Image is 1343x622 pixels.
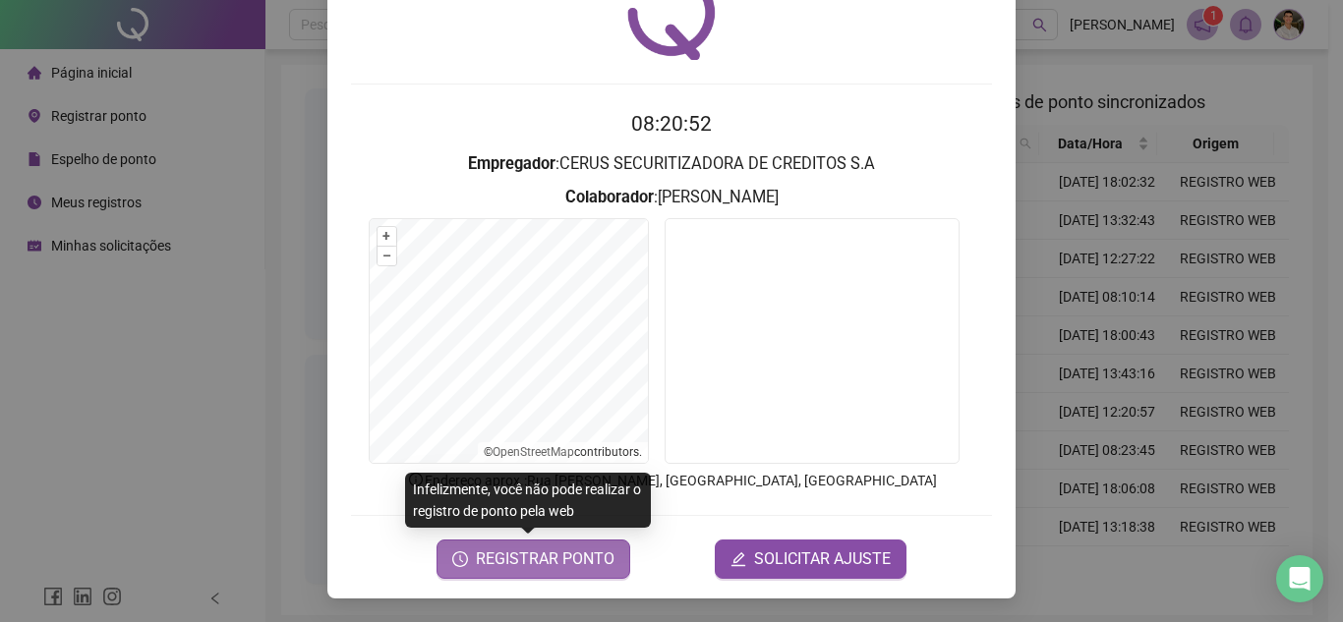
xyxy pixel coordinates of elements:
[378,227,396,246] button: +
[631,112,712,136] time: 08:20:52
[754,547,891,571] span: SOLICITAR AJUSTE
[476,547,614,571] span: REGISTRAR PONTO
[405,473,651,528] div: Infelizmente, você não pode realizar o registro de ponto pela web
[484,445,642,459] li: © contributors.
[378,247,396,265] button: –
[351,185,992,210] h3: : [PERSON_NAME]
[437,539,630,579] button: REGISTRAR PONTO
[493,445,574,459] a: OpenStreetMap
[452,551,468,567] span: clock-circle
[730,551,746,567] span: edit
[715,539,906,579] button: editSOLICITAR AJUSTE
[351,151,992,177] h3: : CERUS SECURITIZADORA DE CREDITOS S.A
[468,154,555,173] strong: Empregador
[407,471,425,488] span: info-circle
[351,470,992,491] p: Endereço aprox. : Rua [PERSON_NAME], [GEOGRAPHIC_DATA], [GEOGRAPHIC_DATA]
[1276,555,1323,602] div: Open Intercom Messenger
[565,188,654,206] strong: Colaborador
